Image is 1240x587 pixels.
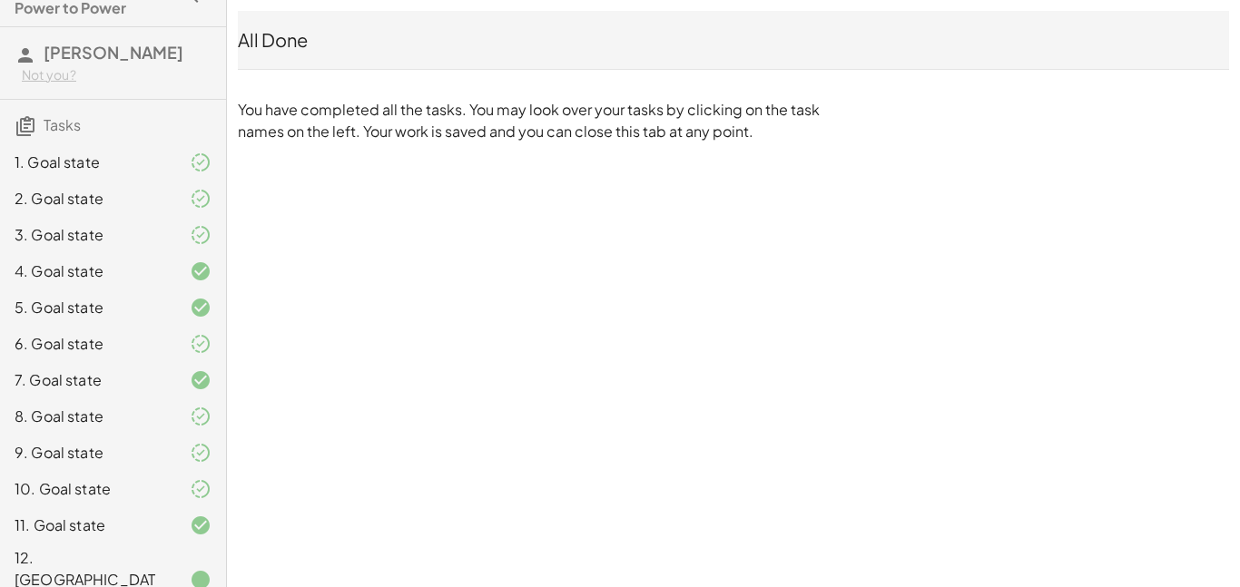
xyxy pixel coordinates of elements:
[22,66,212,84] div: Not you?
[15,333,161,355] div: 6. Goal state
[15,369,161,391] div: 7. Goal state
[190,297,212,318] i: Task finished and correct.
[190,224,212,246] i: Task finished and part of it marked as correct.
[15,188,161,210] div: 2. Goal state
[238,27,1229,53] div: All Done
[190,478,212,500] i: Task finished and part of it marked as correct.
[15,152,161,173] div: 1. Goal state
[44,42,183,63] span: [PERSON_NAME]
[15,478,161,500] div: 10. Goal state
[190,514,212,536] i: Task finished and correct.
[190,406,212,427] i: Task finished and part of it marked as correct.
[15,406,161,427] div: 8. Goal state
[190,442,212,464] i: Task finished and part of it marked as correct.
[15,442,161,464] div: 9. Goal state
[190,260,212,282] i: Task finished and correct.
[15,297,161,318] div: 5. Goal state
[238,99,828,142] p: You have completed all the tasks. You may look over your tasks by clicking on the task names on t...
[190,188,212,210] i: Task finished and part of it marked as correct.
[190,369,212,391] i: Task finished and correct.
[190,152,212,173] i: Task finished and part of it marked as correct.
[44,115,81,134] span: Tasks
[15,514,161,536] div: 11. Goal state
[15,224,161,246] div: 3. Goal state
[15,260,161,282] div: 4. Goal state
[190,333,212,355] i: Task finished and part of it marked as correct.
